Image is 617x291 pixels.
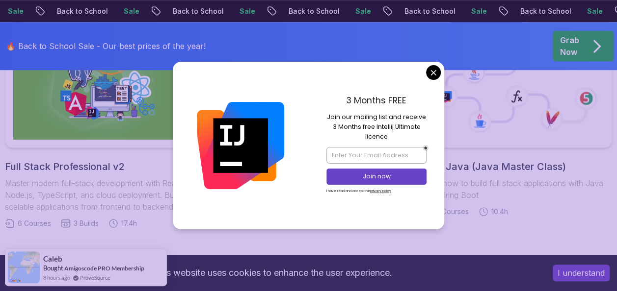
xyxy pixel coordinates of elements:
span: Bought [43,264,63,272]
p: Learn how to build full stack applications with Java and Spring Boot [420,177,612,201]
span: 17.4h [121,218,137,228]
p: Sale [218,6,250,16]
p: Grab Now [560,34,579,58]
span: 3 Builds [74,218,99,228]
p: Back to School [383,6,450,16]
img: provesource social proof notification image [8,251,40,283]
span: Caleb [43,255,62,263]
img: Full Stack Professional v2 [13,34,188,140]
h2: Core Java (Java Master Class) [420,160,612,173]
p: Sale [103,6,134,16]
span: 18 Courses [433,207,469,217]
p: Master modern full-stack development with React, Node.js, TypeScript, and cloud deployment. Build... [5,177,197,213]
p: Back to School [36,6,103,16]
p: Back to School [268,6,334,16]
p: Back to School [499,6,566,16]
span: 10.4h [491,207,508,217]
a: Amigoscode PRO Membership [64,264,144,272]
a: ProveSource [80,273,110,282]
p: Sale [334,6,366,16]
p: Sale [450,6,482,16]
a: Core Java (Java Master Class)Learn how to build full stack applications with Java and Spring Boot... [420,25,612,217]
a: Full Stack Professional v2Full Stack Professional v2Master modern full-stack development with Rea... [5,25,197,228]
p: 🔥 Back to School Sale - Our best prices of the year! [6,40,206,52]
h2: Full Stack Professional v2 [5,160,197,173]
p: Back to School [152,6,218,16]
p: Sale [566,6,597,16]
button: Accept cookies [553,265,610,281]
span: 6 Courses [18,218,51,228]
span: 8 hours ago [43,273,70,282]
div: This website uses cookies to enhance the user experience. [7,262,538,284]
